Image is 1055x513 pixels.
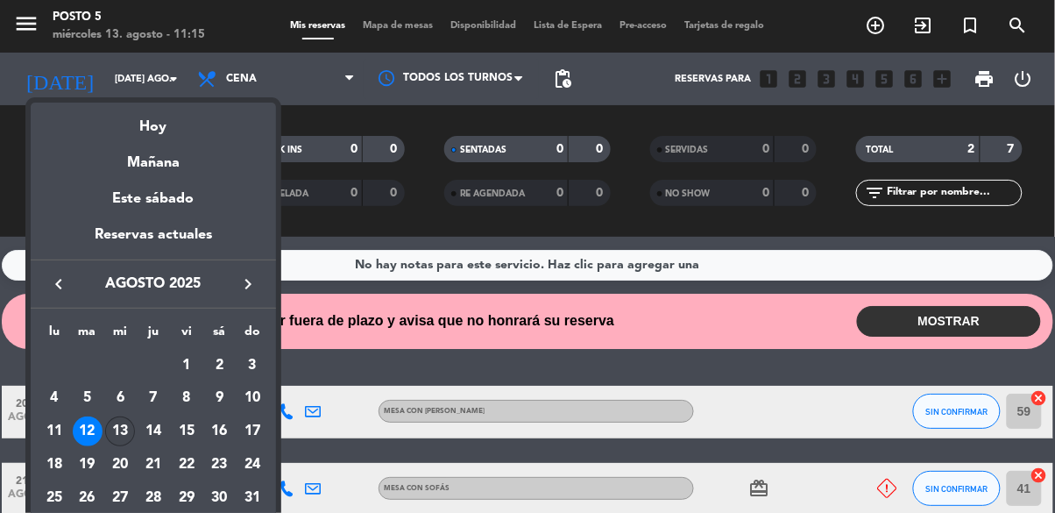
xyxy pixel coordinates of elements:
[48,274,69,295] i: keyboard_arrow_left
[137,415,170,448] td: 14 de agosto de 2025
[172,351,202,381] div: 1
[172,417,202,446] div: 15
[105,450,135,480] div: 20
[170,382,203,416] td: 8 de agosto de 2025
[105,384,135,414] div: 6
[236,382,269,416] td: 10 de agosto de 2025
[236,322,269,349] th: domingo
[103,415,137,448] td: 13 de agosto de 2025
[237,274,258,295] i: keyboard_arrow_right
[137,322,170,349] th: jueves
[237,450,267,480] div: 24
[103,382,137,416] td: 6 de agosto de 2025
[236,415,269,448] td: 17 de agosto de 2025
[38,448,71,481] td: 18 de agosto de 2025
[39,384,69,414] div: 4
[43,273,74,296] button: keyboard_arrow_left
[105,417,135,446] div: 13
[103,448,137,481] td: 20 de agosto de 2025
[203,382,237,416] td: 9 de agosto de 2025
[236,349,269,382] td: 3 de agosto de 2025
[103,322,137,349] th: miércoles
[203,322,237,349] th: sábado
[38,349,170,382] td: AGO.
[39,417,69,446] div: 11
[204,417,234,446] div: 16
[73,384,103,414] div: 5
[39,483,69,513] div: 25
[204,351,234,381] div: 2
[172,483,202,513] div: 29
[237,483,267,513] div: 31
[31,103,276,139] div: Hoy
[73,483,103,513] div: 26
[172,384,202,414] div: 8
[204,483,234,513] div: 30
[232,273,264,296] button: keyboard_arrow_right
[138,384,168,414] div: 7
[71,448,104,481] td: 19 de agosto de 2025
[138,483,168,513] div: 28
[74,273,232,296] span: agosto 2025
[237,417,267,446] div: 17
[138,450,168,480] div: 21
[71,382,104,416] td: 5 de agosto de 2025
[73,450,103,480] div: 19
[71,415,104,448] td: 12 de agosto de 2025
[170,448,203,481] td: 22 de agosto de 2025
[71,322,104,349] th: martes
[172,450,202,480] div: 22
[38,322,71,349] th: lunes
[237,351,267,381] div: 3
[31,224,276,260] div: Reservas actuales
[73,417,103,446] div: 12
[31,139,276,175] div: Mañana
[170,415,203,448] td: 15 de agosto de 2025
[170,322,203,349] th: viernes
[170,349,203,382] td: 1 de agosto de 2025
[138,417,168,446] div: 14
[236,448,269,481] td: 24 de agosto de 2025
[203,415,237,448] td: 16 de agosto de 2025
[105,483,135,513] div: 27
[203,448,237,481] td: 23 de agosto de 2025
[38,415,71,448] td: 11 de agosto de 2025
[31,175,276,224] div: Este sábado
[237,384,267,414] div: 10
[204,384,234,414] div: 9
[203,349,237,382] td: 2 de agosto de 2025
[137,448,170,481] td: 21 de agosto de 2025
[204,450,234,480] div: 23
[38,382,71,416] td: 4 de agosto de 2025
[39,450,69,480] div: 18
[137,382,170,416] td: 7 de agosto de 2025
